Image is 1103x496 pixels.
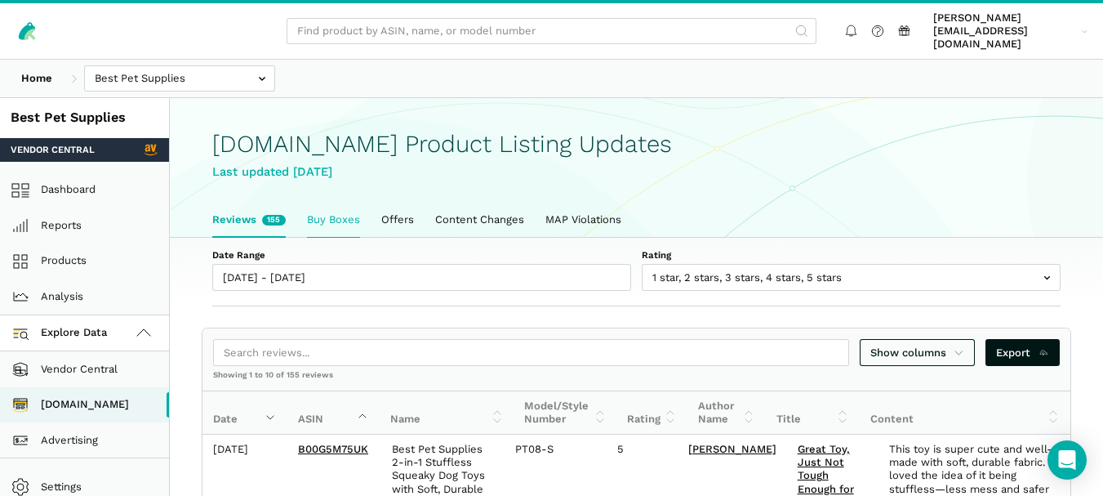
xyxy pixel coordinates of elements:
[933,11,1076,51] span: [PERSON_NAME][EMAIL_ADDRESS][DOMAIN_NAME]
[1047,440,1087,480] div: Open Intercom Messenger
[11,109,158,127] div: Best Pet Supplies
[985,339,1060,366] a: Export
[202,369,1070,391] div: Showing 1 to 10 of 155 reviews
[380,391,514,435] th: Name: activate to sort column ascending
[287,391,380,435] th: ASIN: activate to sort column ascending
[860,391,1070,435] th: Content: activate to sort column ascending
[287,18,816,45] input: Find product by ASIN, name, or model number
[535,203,632,237] a: MAP Violations
[687,391,766,435] th: Author Name: activate to sort column ascending
[616,391,687,435] th: Rating: activate to sort column ascending
[212,163,1061,181] div: Last updated [DATE]
[213,339,849,366] input: Search reviews...
[296,203,371,237] a: Buy Boxes
[212,131,1061,158] h1: [DOMAIN_NAME] Product Listing Updates
[766,391,860,435] th: Title: activate to sort column ascending
[996,345,1049,361] span: Export
[928,9,1093,54] a: [PERSON_NAME][EMAIL_ADDRESS][DOMAIN_NAME]
[514,391,616,435] th: Model/Style Number: activate to sort column ascending
[688,443,776,455] a: [PERSON_NAME]
[298,443,368,455] a: B00G5M75UK
[202,391,287,435] th: Date: activate to sort column ascending
[202,203,296,237] a: Reviews155
[860,339,976,366] a: Show columns
[11,65,63,92] a: Home
[84,65,275,92] input: Best Pet Supplies
[371,203,425,237] a: Offers
[262,215,286,226] span: New reviews in the last week
[642,264,1061,291] input: 1 star, 2 stars, 3 stars, 4 stars, 5 stars
[425,203,535,237] a: Content Changes
[11,143,95,156] span: Vendor Central
[212,248,631,261] label: Date Range
[642,248,1061,261] label: Rating
[16,324,108,343] span: Explore Data
[870,345,965,361] span: Show columns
